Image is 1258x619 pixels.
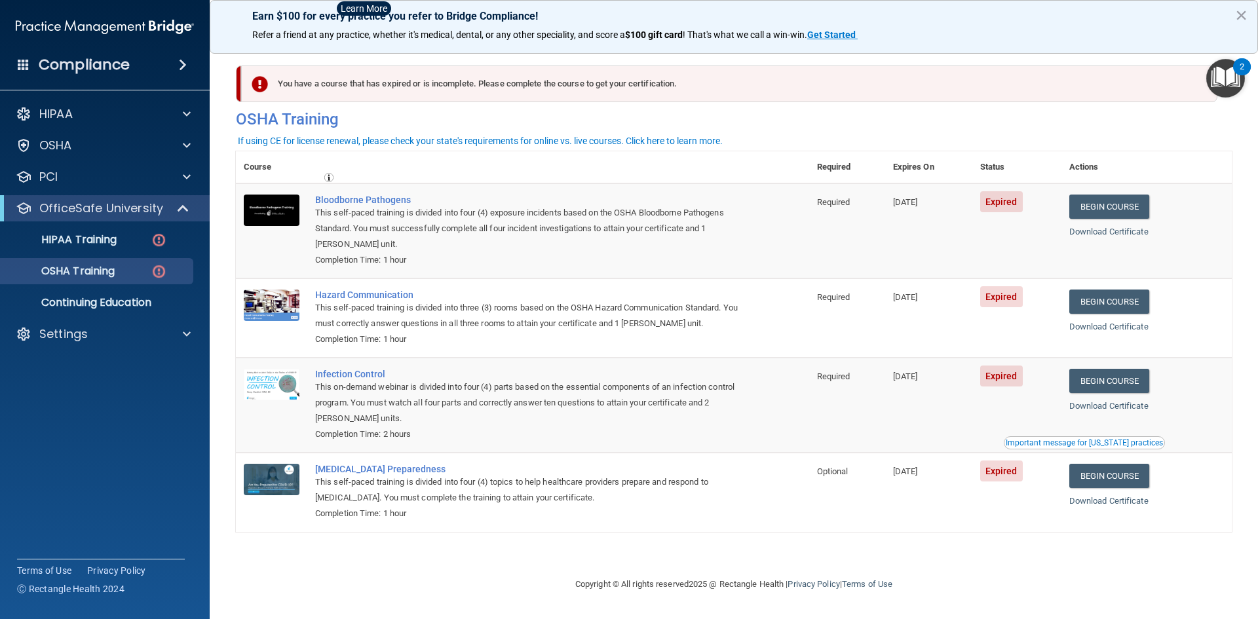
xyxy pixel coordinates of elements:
[807,29,856,40] strong: Get Started
[16,326,191,342] a: Settings
[972,151,1061,183] th: Status
[315,252,744,268] div: Completion Time: 1 hour
[1069,401,1149,411] a: Download Certificate
[9,265,115,278] p: OSHA Training
[885,151,972,183] th: Expires On
[151,232,167,248] img: danger-circle.6113f641.png
[788,579,839,589] a: Privacy Policy
[842,579,892,589] a: Terms of Use
[817,197,850,207] span: Required
[1006,439,1163,447] div: Important message for [US_STATE] practices
[315,426,744,442] div: Completion Time: 2 hours
[1069,369,1149,393] a: Begin Course
[16,169,191,185] a: PCI
[315,379,744,426] div: This on-demand webinar is divided into four (4) parts based on the essential components of an inf...
[341,4,387,13] div: Learn More
[87,564,146,577] a: Privacy Policy
[1235,5,1248,26] button: Close
[236,110,1232,128] h4: OSHA Training
[1069,322,1149,331] a: Download Certificate
[893,466,918,476] span: [DATE]
[238,136,723,145] div: If using CE for license renewal, please check your state's requirements for online vs. live cours...
[980,460,1023,481] span: Expired
[39,200,163,216] p: OfficeSafe University
[1069,195,1149,219] a: Begin Course
[9,296,187,309] p: Continuing Education
[315,331,744,347] div: Completion Time: 1 hour
[980,286,1023,307] span: Expired
[337,1,391,16] button: Learn More
[817,292,850,302] span: Required
[315,464,744,474] a: [MEDICAL_DATA] Preparedness
[809,151,885,183] th: Required
[1206,59,1245,98] button: Open Resource Center, 2 new notifications
[1004,436,1165,449] button: Read this if you are a dental practitioner in the state of CA
[315,369,744,379] a: Infection Control
[151,263,167,280] img: danger-circle.6113f641.png
[817,466,848,476] span: Optional
[1069,496,1149,506] a: Download Certificate
[893,371,918,381] span: [DATE]
[17,582,124,595] span: Ⓒ Rectangle Health 2024
[1240,67,1244,84] div: 2
[236,151,307,183] th: Course
[9,233,117,246] p: HIPAA Training
[39,138,72,153] p: OSHA
[1069,227,1149,236] a: Download Certificate
[315,506,744,521] div: Completion Time: 1 hour
[16,138,191,153] a: OSHA
[16,14,194,40] img: PMB logo
[39,169,58,185] p: PCI
[315,195,744,205] a: Bloodborne Pathogens
[252,76,268,92] img: exclamation-circle-solid-danger.72ef9ffc.png
[1061,151,1232,183] th: Actions
[817,371,850,381] span: Required
[252,29,625,40] span: Refer a friend at any practice, whether it's medical, dental, or any other speciality, and score a
[683,29,807,40] span: ! That's what we call a win-win.
[241,66,1217,102] div: You have a course that has expired or is incomplete. Please complete the course to get your certi...
[17,564,71,577] a: Terms of Use
[315,205,744,252] div: This self-paced training is divided into four (4) exposure incidents based on the OSHA Bloodborne...
[893,197,918,207] span: [DATE]
[495,563,973,605] div: Copyright © All rights reserved 2025 @ Rectangle Health | |
[315,474,744,506] div: This self-paced training is divided into four (4) topics to help healthcare providers prepare and...
[16,200,190,216] a: OfficeSafe University
[980,366,1023,386] span: Expired
[625,29,683,40] strong: $100 gift card
[39,326,88,342] p: Settings
[1069,464,1149,488] a: Begin Course
[315,300,744,331] div: This self-paced training is divided into three (3) rooms based on the OSHA Hazard Communication S...
[980,191,1023,212] span: Expired
[252,10,1215,22] p: Earn $100 for every practice you refer to Bridge Compliance!
[39,106,73,122] p: HIPAA
[236,134,725,147] button: If using CE for license renewal, please check your state's requirements for online vs. live cours...
[1069,290,1149,314] a: Begin Course
[807,29,858,40] a: Get Started
[315,290,744,300] a: Hazard Communication
[39,56,130,74] h4: Compliance
[16,106,191,122] a: HIPAA
[893,292,918,302] span: [DATE]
